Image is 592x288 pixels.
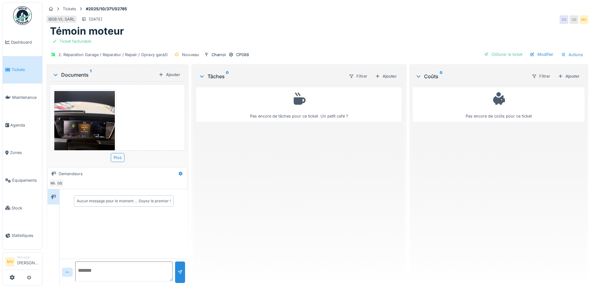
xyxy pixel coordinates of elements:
div: Documents [52,71,156,79]
div: Aucun message pour le moment … Soyez le premier ! [77,198,171,204]
a: Zones [3,139,42,167]
img: Badge_color-CXgf-gQk.svg [13,6,32,25]
div: Filtrer [529,72,553,81]
sup: 0 [226,73,229,80]
div: MV [49,179,58,188]
sup: 1 [90,71,91,79]
span: Zones [10,150,40,156]
a: Tickets [3,56,42,84]
div: Ajouter [156,70,183,79]
a: Équipements [3,166,42,194]
div: Ajouter [555,72,582,80]
a: Stock [3,194,42,222]
a: MV Manager[PERSON_NAME] [5,255,40,270]
div: GS [55,179,64,188]
div: Modifier [527,50,556,59]
strong: #2025/10/371/02785 [83,6,130,12]
span: Tickets [12,67,40,73]
div: MV [580,15,588,24]
div: Tâches [199,73,344,80]
div: Clôturer le ticket [482,50,525,59]
span: Dashboard [11,39,40,45]
div: Demandeurs [59,171,83,177]
div: GS [570,15,578,24]
div: Ajouter [373,72,399,80]
div: CP088 [236,52,249,58]
div: Pas encore de coûts pour ce ticket [417,90,580,119]
div: [DATE] [89,16,102,22]
a: Agenda [3,111,42,139]
span: Stock [12,205,40,211]
div: Pas encore de tâches pour ce ticket. Un petit café ? [200,90,398,119]
span: Maintenance [12,94,40,100]
h1: Témoin moteur [50,25,124,37]
a: Maintenance [3,84,42,111]
div: I808-VL SARL [48,16,75,22]
div: Tickets [63,6,76,12]
div: GS [560,15,568,24]
div: Coûts [415,73,526,80]
span: Statistiques [12,233,40,238]
sup: 0 [440,73,443,80]
div: Nouveau [182,52,199,58]
div: Actions [558,50,586,59]
li: [PERSON_NAME] [17,255,40,268]
div: Filtrer [346,72,370,81]
img: sd4ki3omkfyn02kr3vkxvnt1bod1 [54,91,115,171]
a: Statistiques [3,222,42,250]
span: Agenda [10,122,40,128]
span: Équipements [12,177,40,183]
div: Ticket facturable [60,38,91,44]
div: Plus [111,153,125,162]
div: 2. Réparation Garage / Reparatur / Repair / Opravy garáží [58,52,168,58]
li: MV [5,257,15,266]
div: Manager [17,255,40,260]
div: Charroi [212,52,226,58]
a: Dashboard [3,28,42,56]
